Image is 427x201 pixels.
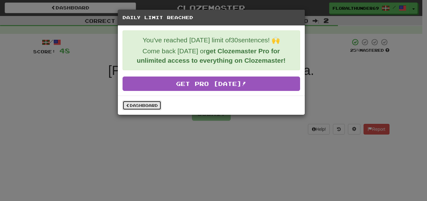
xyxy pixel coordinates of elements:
a: Get Pro [DATE]! [123,77,300,91]
strong: get Clozemaster Pro for unlimited access to everything on Clozemaster! [137,47,285,64]
p: You've reached [DATE] limit of 30 sentences! 🙌 [128,35,295,45]
h5: Daily Limit Reached [123,14,300,21]
p: Come back [DATE] or [128,46,295,65]
a: Dashboard [123,101,161,110]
